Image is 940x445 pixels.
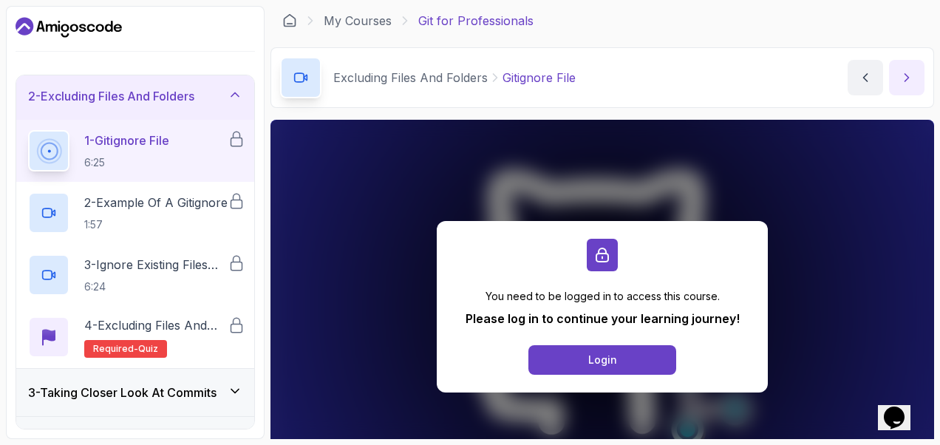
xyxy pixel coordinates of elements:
[418,12,534,30] p: Git for Professionals
[16,369,254,416] button: 3-Taking Closer Look At Commits
[28,316,242,358] button: 4-Excluding Files and Folders QuizRequired-quiz
[84,132,169,149] p: 1 - Gitignore File
[138,343,158,355] span: quiz
[84,316,228,334] p: 4 - Excluding Files and Folders Quiz
[28,254,242,296] button: 3-Ignore Existing Files And Folders6:24
[466,289,740,304] p: You need to be logged in to access this course.
[333,69,488,86] p: Excluding Files And Folders
[84,217,228,232] p: 1:57
[528,345,676,375] button: Login
[878,386,925,430] iframe: chat widget
[848,60,883,95] button: previous content
[84,256,228,274] p: 3 - Ignore Existing Files And Folders
[588,353,617,367] div: Login
[466,310,740,327] p: Please log in to continue your learning journey!
[28,192,242,234] button: 2-Example Of A Gitignore1:57
[84,155,169,170] p: 6:25
[324,12,392,30] a: My Courses
[84,194,228,211] p: 2 - Example Of A Gitignore
[282,13,297,28] a: Dashboard
[16,72,254,120] button: 2-Excluding Files And Folders
[93,343,138,355] span: Required-
[28,384,217,401] h3: 3 - Taking Closer Look At Commits
[84,279,228,294] p: 6:24
[889,60,924,95] button: next content
[28,130,242,171] button: 1-Gitignore File6:25
[16,16,122,39] a: Dashboard
[28,87,194,105] h3: 2 - Excluding Files And Folders
[503,69,576,86] p: Gitignore File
